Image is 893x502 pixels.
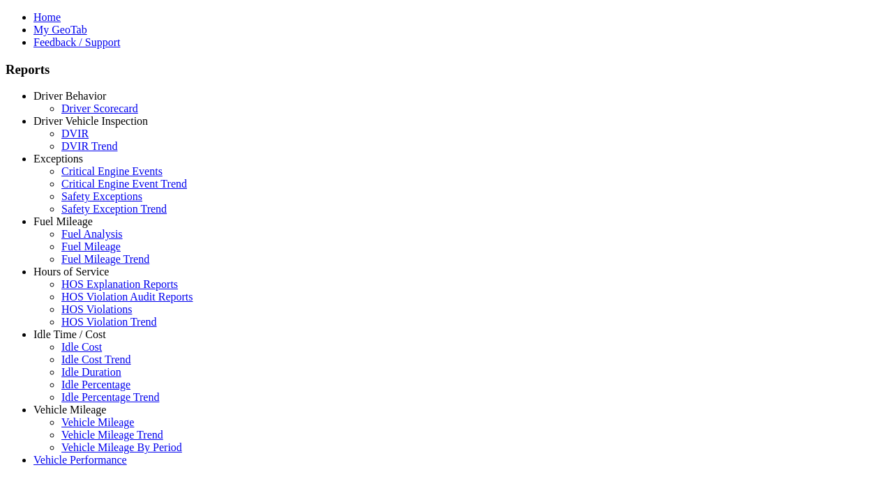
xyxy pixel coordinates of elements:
a: Hours of Service [33,266,109,277]
a: Idle Percentage Trend [61,391,159,403]
a: Feedback / Support [33,36,120,48]
a: Home [33,11,61,23]
a: Fuel Mileage [33,215,93,227]
a: My GeoTab [33,24,87,36]
h3: Reports [6,62,887,77]
a: HOS Violations [61,303,132,315]
a: HOS Violation Audit Reports [61,291,193,303]
a: Fuel Mileage [61,241,121,252]
a: Driver Scorecard [61,102,138,114]
a: Fuel Mileage Trend [61,253,149,265]
a: HOS Violation Trend [61,316,157,328]
a: Critical Engine Events [61,165,163,177]
a: DVIR [61,128,89,139]
a: Vehicle Mileage By Period [61,441,182,453]
a: Exceptions [33,153,83,165]
a: Driver Behavior [33,90,106,102]
a: Idle Cost [61,341,102,353]
a: Safety Exception Trend [61,203,167,215]
a: Critical Engine Event Trend [61,178,187,190]
a: Fuel Analysis [61,228,123,240]
a: Vehicle Mileage [61,416,134,428]
a: Idle Cost Trend [61,353,131,365]
a: Vehicle Mileage Trend [61,429,163,441]
a: Idle Duration [61,366,121,378]
a: Safety Exceptions [61,190,142,202]
a: DVIR Trend [61,140,117,152]
a: Vehicle Mileage [33,404,106,416]
a: Idle Time / Cost [33,328,106,340]
a: Driver Vehicle Inspection [33,115,148,127]
a: Vehicle Performance [33,454,127,466]
a: Idle Percentage [61,379,130,390]
a: HOS Explanation Reports [61,278,178,290]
